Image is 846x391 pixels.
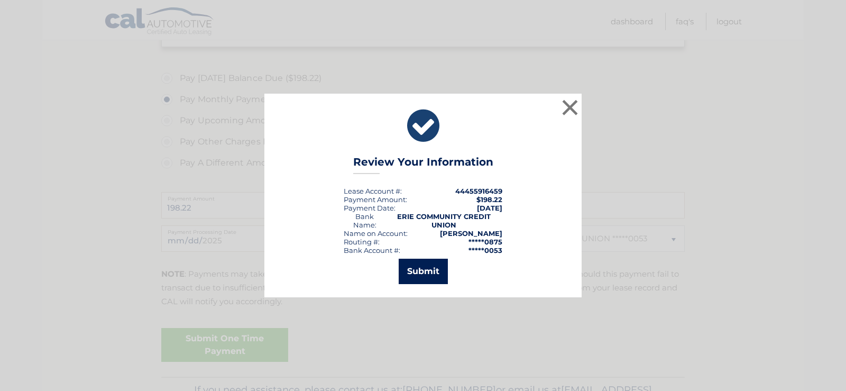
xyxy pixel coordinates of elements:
div: Bank Account #: [344,246,400,254]
strong: 44455916459 [455,187,502,195]
div: Routing #: [344,238,380,246]
strong: [PERSON_NAME] [440,229,502,238]
span: [DATE] [477,204,502,212]
div: Payment Amount: [344,195,407,204]
h3: Review Your Information [353,156,493,174]
span: $198.22 [476,195,502,204]
span: Payment Date [344,204,394,212]
button: × [559,97,581,118]
div: Name on Account: [344,229,408,238]
div: Lease Account #: [344,187,402,195]
strong: ERIE COMMUNITY CREDIT UNION [397,212,491,229]
div: : [344,204,396,212]
div: Bank Name: [344,212,385,229]
button: Submit [399,259,448,284]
